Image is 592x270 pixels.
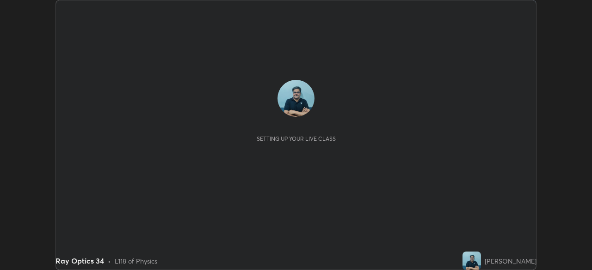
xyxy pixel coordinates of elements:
[257,135,336,142] div: Setting up your live class
[485,256,536,266] div: [PERSON_NAME]
[55,255,104,266] div: Ray Optics 34
[108,256,111,266] div: •
[277,80,314,117] img: 3cc9671c434e4cc7a3e98729d35f74b5.jpg
[462,252,481,270] img: 3cc9671c434e4cc7a3e98729d35f74b5.jpg
[115,256,157,266] div: L118 of Physics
